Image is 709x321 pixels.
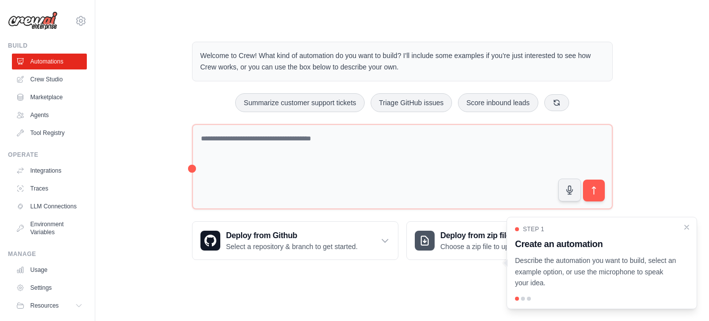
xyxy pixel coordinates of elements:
[458,93,538,112] button: Score inbound leads
[12,198,87,214] a: LLM Connections
[683,223,691,231] button: Close walkthrough
[8,250,87,258] div: Manage
[441,230,524,242] h3: Deploy from zip file
[8,42,87,50] div: Build
[12,163,87,179] a: Integrations
[371,93,452,112] button: Triage GitHub issues
[441,242,524,252] p: Choose a zip file to upload.
[12,181,87,196] a: Traces
[200,50,604,73] p: Welcome to Crew! What kind of automation do you want to build? I'll include some examples if you'...
[235,93,364,112] button: Summarize customer support tickets
[226,242,358,252] p: Select a repository & branch to get started.
[515,255,677,289] p: Describe the automation you want to build, select an example option, or use the microphone to spe...
[12,54,87,69] a: Automations
[8,151,87,159] div: Operate
[30,302,59,310] span: Resources
[12,107,87,123] a: Agents
[12,89,87,105] a: Marketplace
[12,71,87,87] a: Crew Studio
[8,11,58,30] img: Logo
[12,125,87,141] a: Tool Registry
[12,298,87,314] button: Resources
[12,262,87,278] a: Usage
[226,230,358,242] h3: Deploy from Github
[12,280,87,296] a: Settings
[515,237,677,251] h3: Create an automation
[523,225,544,233] span: Step 1
[12,216,87,240] a: Environment Variables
